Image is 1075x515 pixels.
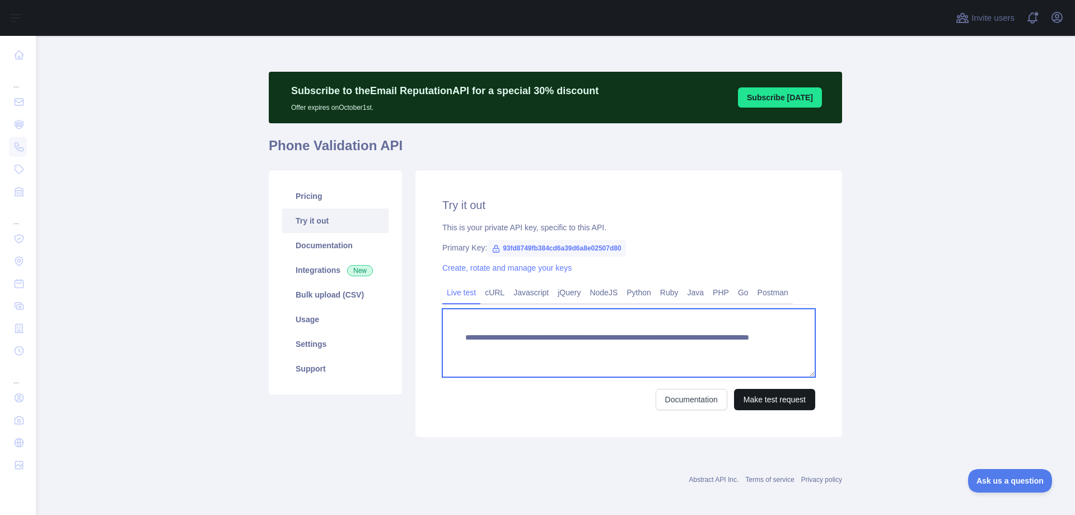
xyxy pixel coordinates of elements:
[480,284,509,301] a: cURL
[738,87,822,108] button: Subscribe [DATE]
[282,307,389,332] a: Usage
[282,332,389,356] a: Settings
[291,99,599,112] p: Offer expires on October 1st.
[509,284,553,301] a: Javascript
[745,476,794,484] a: Terms of service
[442,263,572,272] a: Create, rotate and manage your keys
[622,284,656,301] a: Python
[282,233,389,258] a: Documentation
[282,282,389,307] a: Bulk upload (CSV)
[442,284,480,301] a: Live test
[9,204,27,226] div: ...
[801,476,842,484] a: Privacy policy
[442,242,815,253] div: Primary Key:
[708,284,733,301] a: PHP
[282,208,389,233] a: Try it out
[968,469,1053,493] iframe: Toggle Customer Support
[347,265,373,276] span: New
[734,389,815,410] button: Make test request
[9,363,27,386] div: ...
[269,137,842,164] h1: Phone Validation API
[487,240,626,257] span: 93fd8749fb384cd6a39d6a8e02507d80
[683,284,709,301] a: Java
[656,389,727,410] a: Documentation
[282,184,389,208] a: Pricing
[282,356,389,381] a: Support
[954,9,1017,27] button: Invite users
[753,284,793,301] a: Postman
[585,284,622,301] a: NodeJS
[689,476,739,484] a: Abstract API Inc.
[656,284,683,301] a: Ruby
[442,222,815,233] div: This is your private API key, specific to this API.
[733,284,753,301] a: Go
[282,258,389,282] a: Integrations New
[553,284,585,301] a: jQuery
[9,67,27,90] div: ...
[971,12,1015,25] span: Invite users
[291,83,599,99] p: Subscribe to the Email Reputation API for a special 30 % discount
[442,197,815,213] h2: Try it out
